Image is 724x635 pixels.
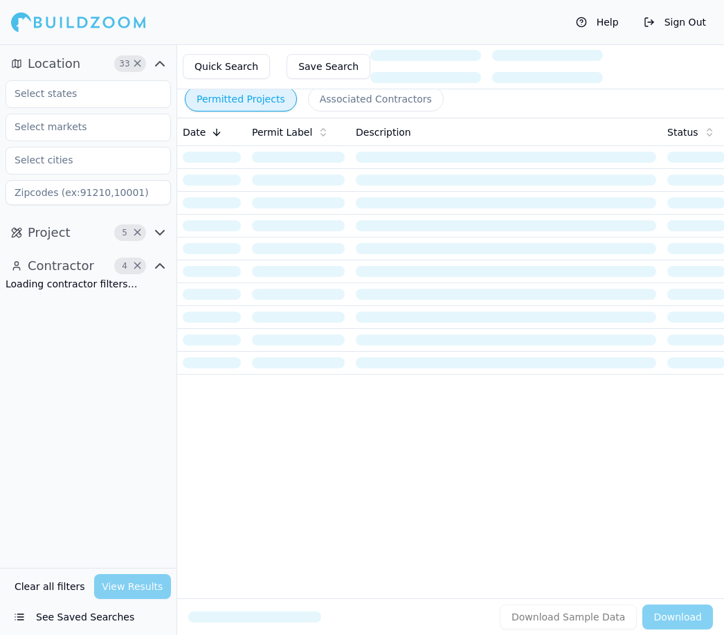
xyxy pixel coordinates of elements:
button: Associated Contractors [308,87,444,111]
button: Help [569,11,626,33]
button: Clear all filters [11,574,89,599]
span: Clear Project filters [132,229,143,236]
button: Save Search [287,54,370,79]
button: Permitted Projects [185,87,297,111]
input: Select markets [6,114,153,139]
div: Loading contractor filters… [6,277,171,291]
button: Quick Search [183,54,270,79]
button: Contractor4Clear Contractor filters [6,255,171,277]
input: Zipcodes (ex:91210,10001) [6,180,171,205]
button: Sign Out [637,11,713,33]
span: Description [356,125,411,139]
span: Contractor [28,256,94,276]
span: Clear Location filters [132,60,143,67]
span: Project [28,223,71,242]
span: Date [183,125,206,139]
span: Permit Label [252,125,312,139]
span: Clear Contractor filters [132,262,143,269]
input: Select states [6,81,153,106]
span: Status [667,125,698,139]
button: Location33Clear Location filters [6,53,171,75]
button: Project5Clear Project filters [6,222,171,244]
input: Select cities [6,147,153,172]
span: Location [28,54,80,73]
span: 33 [118,57,132,71]
button: See Saved Searches [6,605,171,629]
span: 4 [118,259,132,273]
span: 5 [118,226,132,240]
